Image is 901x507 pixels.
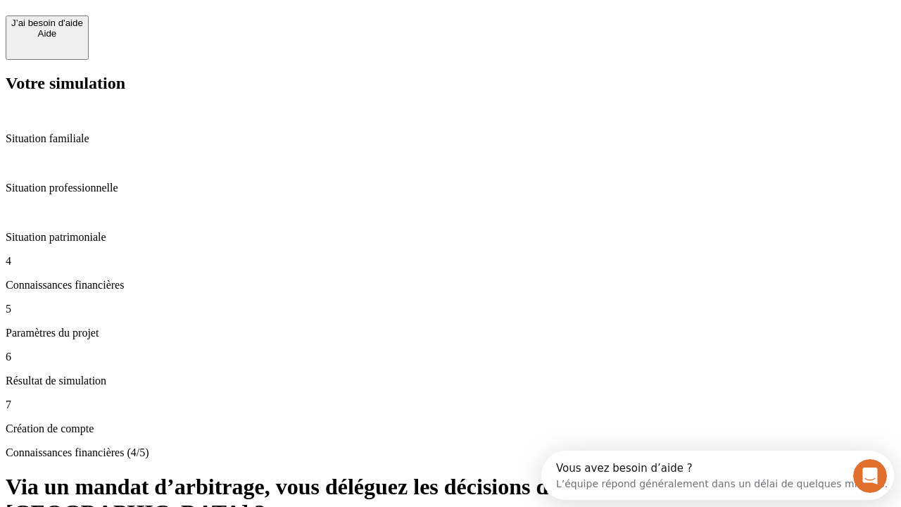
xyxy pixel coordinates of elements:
[6,351,895,363] p: 6
[15,23,346,38] div: L’équipe répond généralement dans un délai de quelques minutes.
[6,132,895,145] p: Situation familiale
[11,18,83,28] div: J’ai besoin d'aide
[853,459,887,493] iframe: Intercom live chat
[541,451,894,500] iframe: Intercom live chat discovery launcher
[6,446,895,459] p: Connaissances financières (4/5)
[6,6,388,44] div: Ouvrir le Messenger Intercom
[6,255,895,268] p: 4
[6,74,895,93] h2: Votre simulation
[6,182,895,194] p: Situation professionnelle
[6,399,895,411] p: 7
[11,28,83,39] div: Aide
[6,231,895,244] p: Situation patrimoniale
[15,12,346,23] div: Vous avez besoin d’aide ?
[6,15,89,60] button: J’ai besoin d'aideAide
[6,279,895,292] p: Connaissances financières
[6,303,895,315] p: 5
[6,423,895,435] p: Création de compte
[6,327,895,339] p: Paramètres du projet
[6,375,895,387] p: Résultat de simulation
